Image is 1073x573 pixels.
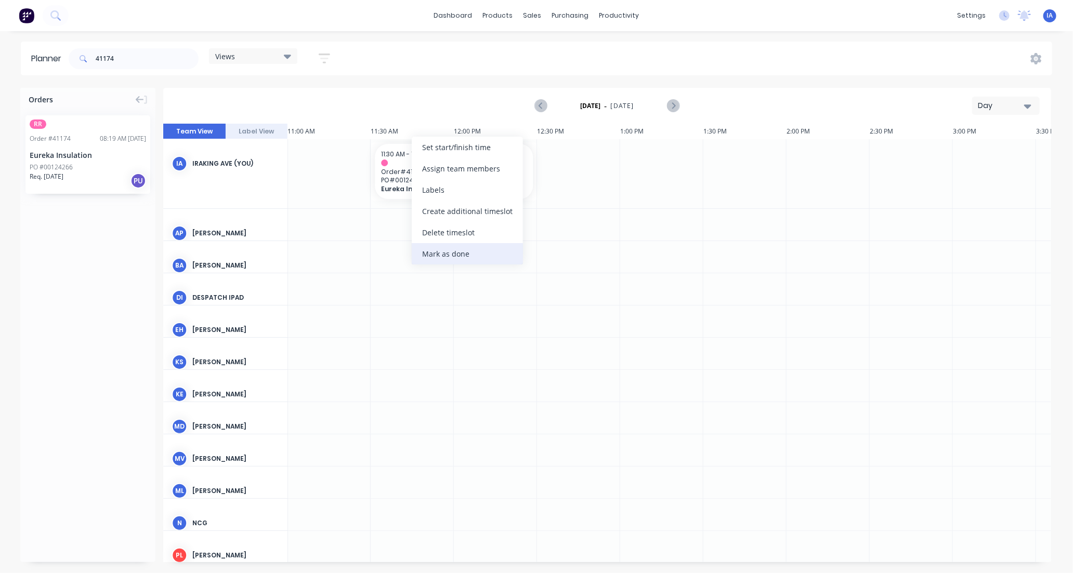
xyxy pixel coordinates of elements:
[192,551,279,560] div: [PERSON_NAME]
[429,8,478,23] a: dashboard
[192,390,279,399] div: [PERSON_NAME]
[287,124,371,139] div: 11:00 AM
[172,354,187,370] div: KS
[381,176,527,184] span: PO # 00124266
[192,293,279,302] div: Despatch Ipad
[30,150,146,161] div: Eureka Insulation
[172,548,187,563] div: PL
[172,156,187,171] div: IA
[412,179,523,201] div: Labels
[172,290,187,305] div: DI
[381,150,436,158] span: 11:30 AM - 12:30 PM
[172,322,187,338] div: EH
[192,454,279,463] div: [PERSON_NAME]
[29,94,53,105] span: Orders
[192,357,279,367] div: [PERSON_NAME]
[537,124,620,139] div: 12:30 PM
[163,124,226,139] button: Team View
[30,134,71,143] div: Order # 41174
[19,8,34,23] img: Factory
[130,173,146,189] div: PU
[172,419,187,434] div: MD
[371,124,454,139] div: 11:30 AM
[611,101,634,111] span: [DATE]
[953,124,1036,139] div: 3:00 PM
[667,99,679,112] button: Next page
[192,159,279,168] div: Iraking Ave (You)
[381,168,527,176] span: Order # 41174
[192,422,279,431] div: [PERSON_NAME]
[870,124,953,139] div: 2:30 PM
[594,8,645,23] div: productivity
[454,124,537,139] div: 12:00 PM
[978,100,1026,111] div: Day
[412,137,523,158] div: Set start/finish time
[1047,11,1053,20] span: IA
[192,325,279,335] div: [PERSON_NAME]
[620,124,703,139] div: 1:00 PM
[96,48,199,69] input: Search for orders...
[172,515,187,531] div: N
[31,52,67,65] div: Planner
[192,486,279,496] div: [PERSON_NAME]
[192,261,279,270] div: [PERSON_NAME]
[412,243,523,264] div: Mark as done
[703,124,787,139] div: 1:30 PM
[535,99,547,112] button: Previous page
[412,222,523,243] div: Delete timeslot
[412,158,523,179] div: Assign team members
[192,229,279,238] div: [PERSON_NAME]
[172,451,187,467] div: MV
[547,8,594,23] div: purchasing
[30,172,63,181] span: Req. [DATE]
[518,8,547,23] div: sales
[172,387,187,402] div: KE
[972,97,1040,115] button: Day
[605,100,607,112] span: -
[952,8,991,23] div: settings
[172,483,187,499] div: ML
[172,258,187,273] div: BA
[787,124,870,139] div: 2:00 PM
[580,101,601,111] strong: [DATE]
[381,185,512,193] span: Eureka Insulation
[30,163,73,172] div: PO #00124266
[412,201,523,222] div: Create additional timeslot
[172,225,187,241] div: AP
[478,8,518,23] div: products
[30,119,46,129] span: RR
[100,134,146,143] div: 08:19 AM [DATE]
[192,518,279,528] div: NCG
[226,124,288,139] button: Label View
[215,51,235,62] span: Views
